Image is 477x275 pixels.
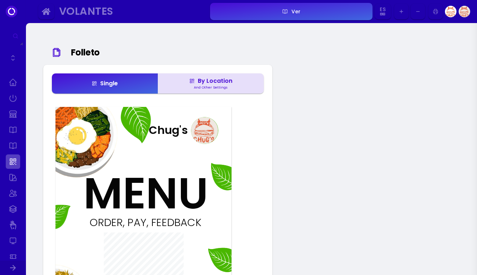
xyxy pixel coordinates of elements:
button: Volantes [56,4,208,20]
div: Folleto [71,46,260,59]
div: ORDER, PAY, FEEDBACK [86,217,204,228]
img: images%2F-O9s0k2mv4lR4xznE8UJ-marcelas70%2F5849eggimg.png [18,67,136,205]
img: Image [459,6,470,17]
img: Image [445,6,456,17]
img: images%2F0ZzPUrtNd4KdtgMEIwYl-chugs%2F326003cbcf279-ad5a-4633-b7d9-bc821d963128.jpg [191,117,218,144]
div: By Location [189,78,232,84]
button: Single [52,73,158,94]
div: Volantes [59,7,201,15]
img: images%2F-O9s0k2mv4lR4xznE8UJ-marcelas70%2F32515leaf.png [201,152,253,201]
div: Ver [288,9,300,14]
div: MENU [84,172,172,215]
div: Chug's [121,125,187,136]
img: images%2F-O9s0k2mv4lR4xznE8UJ-marcelas70%2F32515leaf.png [34,197,76,239]
div: And Other Settings [191,86,231,89]
div: Single [92,81,118,86]
button: Ver [210,3,373,20]
button: By LocationAnd Other Settings [158,73,264,94]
